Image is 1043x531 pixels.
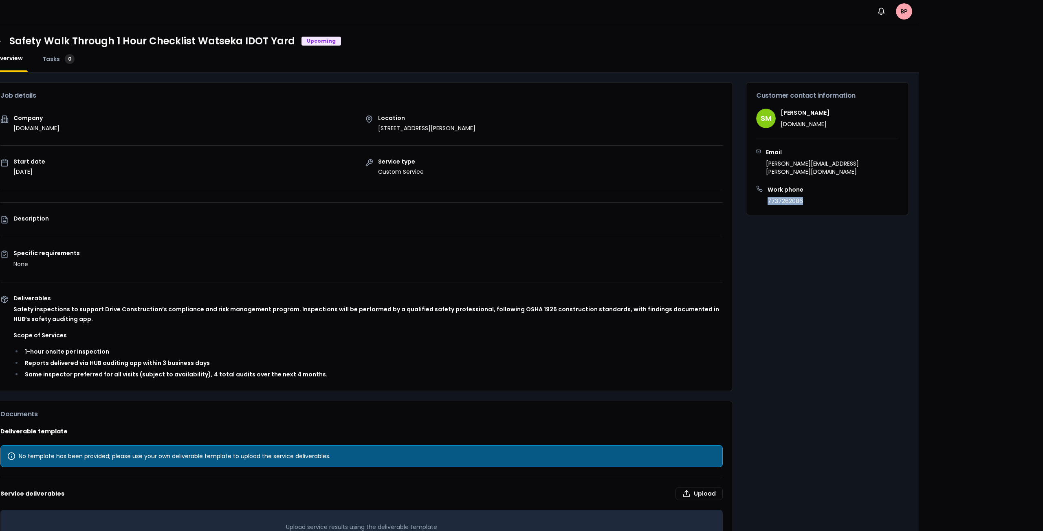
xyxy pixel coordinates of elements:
p: Company [13,115,59,121]
p: Custom Service [378,168,424,176]
h1: Safety Walk Through 1 Hour Checklist Watseka IDOT Yard [9,35,295,48]
p: [DOMAIN_NAME] [13,124,59,132]
p: Description [13,216,723,221]
p: [DOMAIN_NAME] [781,120,830,128]
span: Tasks [42,55,60,63]
p: 7737262086 [768,197,803,205]
p: Start date [13,159,45,164]
a: Tasks0 [37,54,79,64]
div: No template has been provided; please use your own deliverable template to upload the service del... [7,452,716,460]
h3: Documents [0,411,723,417]
p: [PERSON_NAME][EMAIL_ADDRESS][PERSON_NAME][DOMAIN_NAME] [766,160,899,176]
strong: 1-hour onsite per inspection [25,347,109,356]
h4: [PERSON_NAME] [781,109,830,117]
h3: Deliverable template [0,427,723,435]
strong: Reports delivered via HUB auditing app within 3 business days [25,359,210,367]
strong: Safety inspections to support Drive Construction’s compliance and risk management program. Inspec... [13,305,719,323]
strong: Scope of Services [13,331,67,339]
h3: Customer contact information [756,92,899,99]
span: BP [896,3,912,20]
p: [STREET_ADDRESS][PERSON_NAME] [378,124,475,132]
p: Deliverables [13,295,723,301]
p: None [13,259,723,269]
h3: Job details [0,92,723,99]
span: SM [756,109,776,128]
h3: Service deliverables [0,487,723,500]
p: [DATE] [13,168,45,176]
h3: Work phone [768,186,803,194]
p: Location [378,115,475,121]
h3: Email [766,148,899,156]
p: Service type [378,159,424,164]
div: Upcoming [301,37,341,46]
strong: Same inspector preferred for all visits (subject to availability), 4 total audits over the next 4... [25,370,328,378]
div: 0 [65,54,75,64]
p: Specific requirements [13,250,723,256]
label: Upload [676,487,723,500]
